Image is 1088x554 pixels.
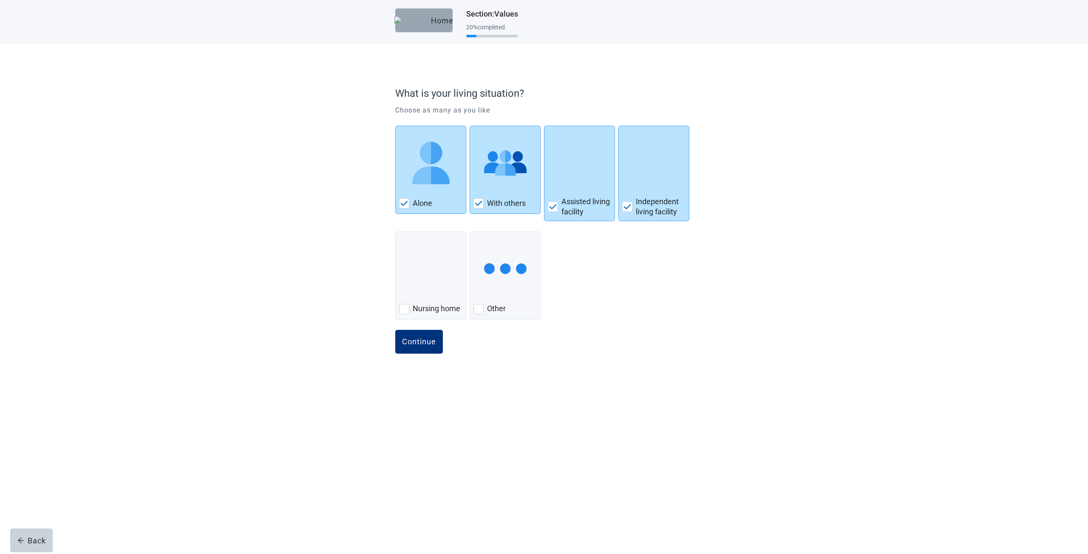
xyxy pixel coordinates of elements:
[10,529,53,552] button: arrow-leftBack
[17,536,46,545] div: Back
[470,126,541,214] div: With Others, checkbox, checked
[466,8,518,20] h1: Section : Values
[394,17,428,24] img: Elephant
[413,304,460,314] label: Nursing home
[395,8,453,32] button: ElephantHome
[395,330,443,354] button: Continue
[402,16,446,25] div: Home
[17,537,24,544] span: arrow-left
[544,126,615,221] div: Assisted Living Facility, checkbox, checked
[395,105,693,115] p: Choose as many as you like
[561,197,611,217] label: Assisted living facility
[466,24,518,31] div: 20 % completed
[395,126,466,214] div: Alone, checkbox, checked
[636,197,686,217] label: Independent living facility
[466,20,518,41] div: Progress section
[487,198,526,208] label: With others
[618,126,689,221] div: Independent Living Facility, checkbox, checked
[402,337,436,346] div: Continue
[413,198,432,208] label: Alone
[395,86,688,101] p: What is your living situation?
[395,231,466,320] div: Nursing Home, checkbox, not checked
[487,304,506,314] label: Other
[470,231,541,320] div: Other, checkbox, not checked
